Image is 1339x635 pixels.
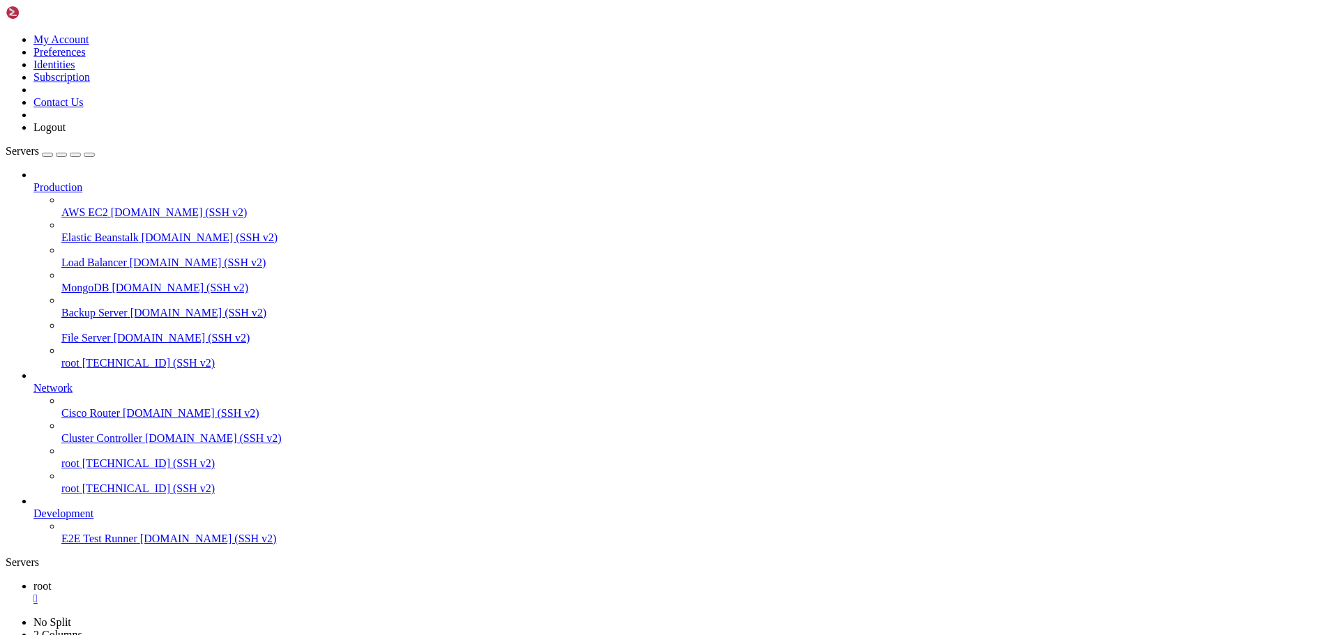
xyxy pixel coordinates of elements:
[33,96,84,108] a: Contact Us
[33,592,1333,605] a: 
[6,556,1333,569] div: Servers
[112,282,248,293] span: [DOMAIN_NAME] (SSH v2)
[82,357,215,369] span: [TECHNICAL_ID] (SSH v2)
[130,307,267,319] span: [DOMAIN_NAME] (SSH v2)
[61,319,1333,344] li: File Server [DOMAIN_NAME] (SSH v2)
[61,257,1333,269] a: Load Balancer [DOMAIN_NAME] (SSH v2)
[61,231,1333,244] a: Elastic Beanstalk [DOMAIN_NAME] (SSH v2)
[33,33,89,45] a: My Account
[61,407,1333,420] a: Cisco Router [DOMAIN_NAME] (SSH v2)
[61,420,1333,445] li: Cluster Controller [DOMAIN_NAME] (SSH v2)
[33,495,1333,545] li: Development
[33,169,1333,369] li: Production
[33,616,71,628] a: No Split
[61,482,1333,495] a: root [TECHNICAL_ID] (SSH v2)
[33,121,66,133] a: Logout
[33,580,1333,605] a: root
[33,369,1333,495] li: Network
[61,332,1333,344] a: File Server [DOMAIN_NAME] (SSH v2)
[61,395,1333,420] li: Cisco Router [DOMAIN_NAME] (SSH v2)
[33,580,52,592] span: root
[6,145,39,157] span: Servers
[61,520,1333,545] li: E2E Test Runner [DOMAIN_NAME] (SSH v2)
[61,307,1333,319] a: Backup Server [DOMAIN_NAME] (SSH v2)
[130,257,266,268] span: [DOMAIN_NAME] (SSH v2)
[6,6,86,20] img: Shellngn
[61,282,1333,294] a: MongoDB [DOMAIN_NAME] (SSH v2)
[61,482,80,494] span: root
[61,206,1333,219] a: AWS EC2 [DOMAIN_NAME] (SSH v2)
[61,445,1333,470] li: root [TECHNICAL_ID] (SSH v2)
[61,432,1333,445] a: Cluster Controller [DOMAIN_NAME] (SSH v2)
[61,219,1333,244] li: Elastic Beanstalk [DOMAIN_NAME] (SSH v2)
[111,206,248,218] span: [DOMAIN_NAME] (SSH v2)
[61,269,1333,294] li: MongoDB [DOMAIN_NAME] (SSH v2)
[123,407,259,419] span: [DOMAIN_NAME] (SSH v2)
[61,231,139,243] span: Elastic Beanstalk
[33,71,90,83] a: Subscription
[61,257,127,268] span: Load Balancer
[61,332,111,344] span: File Server
[114,332,250,344] span: [DOMAIN_NAME] (SSH v2)
[61,470,1333,495] li: root [TECHNICAL_ID] (SSH v2)
[61,357,80,369] span: root
[61,533,1333,545] a: E2E Test Runner [DOMAIN_NAME] (SSH v2)
[142,231,278,243] span: [DOMAIN_NAME] (SSH v2)
[61,282,109,293] span: MongoDB
[33,181,1333,194] a: Production
[145,432,282,444] span: [DOMAIN_NAME] (SSH v2)
[82,482,215,494] span: [TECHNICAL_ID] (SSH v2)
[33,382,73,394] span: Network
[61,407,120,419] span: Cisco Router
[82,457,215,469] span: [TECHNICAL_ID] (SSH v2)
[61,307,128,319] span: Backup Server
[61,244,1333,269] li: Load Balancer [DOMAIN_NAME] (SSH v2)
[33,181,82,193] span: Production
[61,457,1333,470] a: root [TECHNICAL_ID] (SSH v2)
[61,294,1333,319] li: Backup Server [DOMAIN_NAME] (SSH v2)
[33,507,1333,520] a: Development
[33,46,86,58] a: Preferences
[33,382,1333,395] a: Network
[61,194,1333,219] li: AWS EC2 [DOMAIN_NAME] (SSH v2)
[61,357,1333,369] a: root [TECHNICAL_ID] (SSH v2)
[33,507,93,519] span: Development
[61,344,1333,369] li: root [TECHNICAL_ID] (SSH v2)
[61,432,142,444] span: Cluster Controller
[61,206,108,218] span: AWS EC2
[61,457,80,469] span: root
[61,533,137,544] span: E2E Test Runner
[33,59,75,70] a: Identities
[140,533,277,544] span: [DOMAIN_NAME] (SSH v2)
[6,145,95,157] a: Servers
